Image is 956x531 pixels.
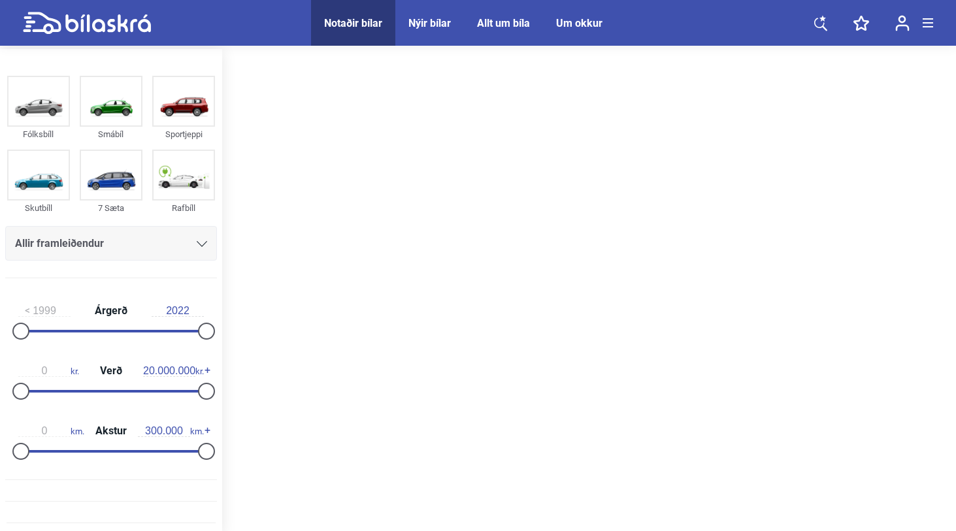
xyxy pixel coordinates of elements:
[15,234,104,253] span: Allir framleiðendur
[477,17,530,29] a: Allt um bíla
[18,365,79,377] span: kr.
[152,201,215,216] div: Rafbíll
[152,127,215,142] div: Sportjeppi
[7,127,70,142] div: Fólksbíll
[324,17,382,29] a: Notaðir bílar
[80,201,142,216] div: 7 Sæta
[138,425,204,437] span: km.
[97,366,125,376] span: Verð
[92,426,130,436] span: Akstur
[18,425,84,437] span: km.
[408,17,451,29] a: Nýir bílar
[91,306,131,316] span: Árgerð
[143,365,204,377] span: kr.
[895,15,910,31] img: user-login.svg
[556,17,602,29] a: Um okkur
[80,127,142,142] div: Smábíl
[7,201,70,216] div: Skutbíll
